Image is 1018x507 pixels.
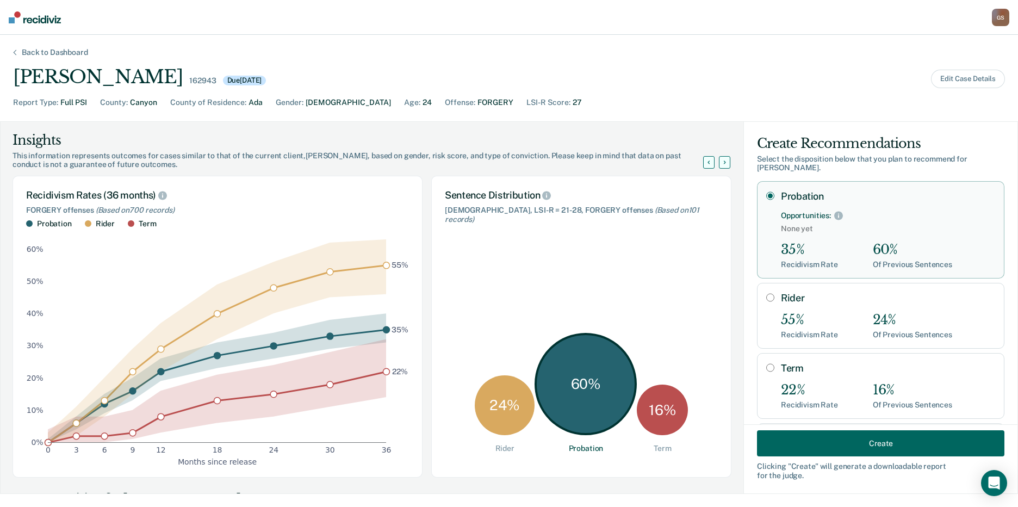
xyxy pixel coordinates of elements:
div: County of Residence : [170,97,246,108]
span: (Based on 700 records ) [96,206,175,214]
div: Term [139,219,156,228]
label: Term [781,362,995,374]
text: 0% [32,438,44,447]
div: 22% [781,382,838,398]
g: dot [45,262,390,446]
div: Sentence Distribution [445,189,718,201]
div: Recidivism Rates (36 months) [26,189,409,201]
div: 55% [781,312,838,328]
div: Of Previous Sentences [873,330,952,339]
text: 40% [27,309,44,318]
div: [DEMOGRAPHIC_DATA], LSI-R = 21-28, FORGERY offenses [445,206,718,224]
label: Probation [781,190,995,202]
g: text [392,261,408,375]
img: Recidiviz [9,11,61,23]
div: 35% [781,242,838,258]
text: 60% [27,244,44,253]
text: Months since release [178,457,257,466]
div: Rider [96,219,115,228]
g: x-axis tick label [46,446,391,454]
div: Recidivism Rate [781,260,838,269]
div: Offense : [445,97,475,108]
div: Report Type : [13,97,58,108]
div: Term [654,444,671,453]
div: Clicking " Create " will generate a downloadable report for the judge. [757,462,1004,480]
text: 35% [392,325,408,333]
div: FORGERY offenses [26,206,409,215]
span: None yet [781,224,995,233]
div: Opportunities: [781,211,831,220]
text: 10% [27,405,44,414]
text: 0 [46,446,51,454]
text: 6 [102,446,107,454]
text: 24 [269,446,278,454]
div: Recidivism Rate [781,400,838,410]
div: 60% [873,242,952,258]
g: x-axis label [178,457,257,466]
div: Ada [249,97,263,108]
text: 55% [392,261,408,269]
button: GS [992,9,1009,26]
div: Recidivism Rate [781,330,838,339]
div: Of Previous Sentences [873,400,952,410]
g: area [48,239,386,442]
div: 16 % [637,385,688,436]
text: 30% [27,341,44,350]
text: 9 [131,446,135,454]
text: 20% [27,373,44,382]
div: Gender : [276,97,303,108]
div: 24% [873,312,952,328]
button: Edit Case Details [931,70,1005,88]
div: Probation [37,219,72,228]
div: Create Recommendations [757,135,1004,152]
text: 18 [213,446,222,454]
text: 22% [392,367,408,375]
div: Probation [569,444,604,453]
text: 12 [156,446,166,454]
div: G S [992,9,1009,26]
button: Create [757,430,1004,456]
div: 60 % [535,333,637,435]
div: This information represents outcomes for cases similar to that of the current client, [PERSON_NAM... [13,151,716,170]
div: 162943 [189,76,216,85]
div: 24 [423,97,432,108]
div: Of Previous Sentences [873,260,952,269]
div: 16% [873,382,952,398]
div: Age : [404,97,420,108]
div: Back to Dashboard [9,48,101,57]
div: County : [100,97,128,108]
g: y-axis tick label [27,244,44,446]
div: 24 % [475,375,535,435]
div: LSI-R Score : [526,97,570,108]
label: Rider [781,292,995,304]
div: Insights [13,132,716,149]
text: 3 [74,446,79,454]
div: [PERSON_NAME] [13,66,183,88]
div: Full PSI [60,97,87,108]
div: Rider [495,444,514,453]
div: Due [DATE] [223,76,266,85]
text: 50% [27,277,44,286]
div: 27 [573,97,582,108]
text: 36 [382,446,392,454]
div: [DEMOGRAPHIC_DATA] [306,97,391,108]
div: Canyon [130,97,157,108]
div: FORGERY [477,97,513,108]
div: Select the disposition below that you plan to recommend for [PERSON_NAME] . [757,154,1004,173]
text: 30 [325,446,335,454]
span: (Based on 101 records ) [445,206,699,224]
div: Open Intercom Messenger [981,470,1007,496]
